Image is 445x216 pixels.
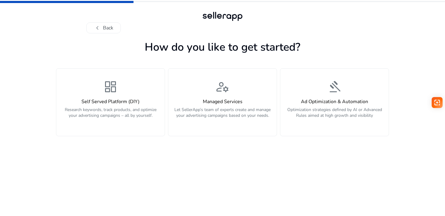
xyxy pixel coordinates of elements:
[94,24,101,32] span: chevron_left
[60,99,161,105] h4: Self Served Platform (DIY)
[172,107,273,125] p: Let SellerApp’s team of experts create and manage your advertising campaigns based on your needs.
[215,79,230,94] span: manage_accounts
[172,99,273,105] h4: Managed Services
[103,79,118,94] span: dashboard
[56,68,165,136] button: dashboardSelf Served Platform (DIY)Research keywords, track products, and optimize your advertisi...
[86,22,121,33] button: chevron_leftBack
[280,68,389,136] button: gavelAd Optimization & AutomationOptimization strategies defined by AI or Advanced Rules aimed at...
[56,41,389,54] h1: How do you like to get started?
[60,107,161,125] p: Research keywords, track products, and optimize your advertising campaigns – all by yourself.
[284,107,385,125] p: Optimization strategies defined by AI or Advanced Rules aimed at high growth and visibility
[284,99,385,105] h4: Ad Optimization & Automation
[327,79,342,94] span: gavel
[168,68,277,136] button: manage_accountsManaged ServicesLet SellerApp’s team of experts create and manage your advertising...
